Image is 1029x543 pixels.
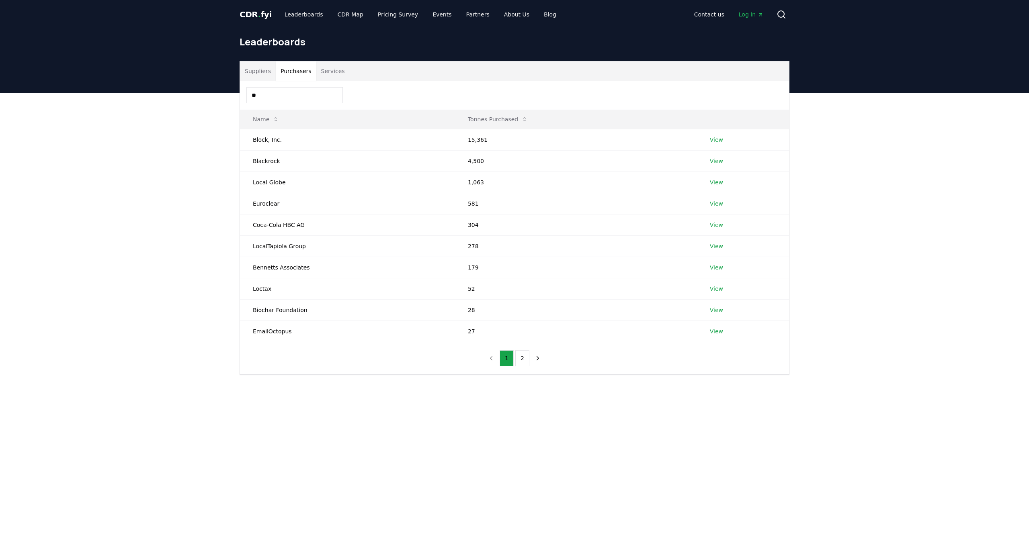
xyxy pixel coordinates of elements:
[710,327,723,335] a: View
[688,7,770,22] nav: Main
[498,7,536,22] a: About Us
[240,278,455,299] td: Loctax
[240,320,455,342] td: EmailOctopus
[710,306,723,314] a: View
[240,257,455,278] td: Bennetts Associates
[371,7,424,22] a: Pricing Survey
[455,129,697,150] td: 15,361
[240,61,276,81] button: Suppliers
[240,235,455,257] td: LocalTapiola Group
[500,350,514,366] button: 1
[240,214,455,235] td: Coca-Cola HBC AG
[455,278,697,299] td: 52
[240,35,789,48] h1: Leaderboards
[426,7,458,22] a: Events
[455,235,697,257] td: 278
[455,150,697,171] td: 4,500
[732,7,770,22] a: Log in
[460,7,496,22] a: Partners
[515,350,529,366] button: 2
[710,221,723,229] a: View
[739,10,764,18] span: Log in
[455,320,697,342] td: 27
[240,299,455,320] td: Biochar Foundation
[455,193,697,214] td: 581
[331,7,370,22] a: CDR Map
[688,7,731,22] a: Contact us
[461,111,534,127] button: Tonnes Purchased
[455,257,697,278] td: 179
[710,136,723,144] a: View
[278,7,563,22] nav: Main
[246,111,285,127] button: Name
[276,61,316,81] button: Purchasers
[537,7,563,22] a: Blog
[710,242,723,250] a: View
[710,263,723,271] a: View
[455,299,697,320] td: 28
[710,178,723,186] a: View
[531,350,545,366] button: next page
[710,285,723,293] a: View
[240,9,272,20] a: CDR.fyi
[240,10,272,19] span: CDR fyi
[316,61,350,81] button: Services
[240,150,455,171] td: Blackrock
[278,7,330,22] a: Leaderboards
[258,10,261,19] span: .
[455,214,697,235] td: 304
[455,171,697,193] td: 1,063
[710,200,723,208] a: View
[240,129,455,150] td: Block, Inc.
[240,171,455,193] td: Local Globe
[240,193,455,214] td: Euroclear
[710,157,723,165] a: View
